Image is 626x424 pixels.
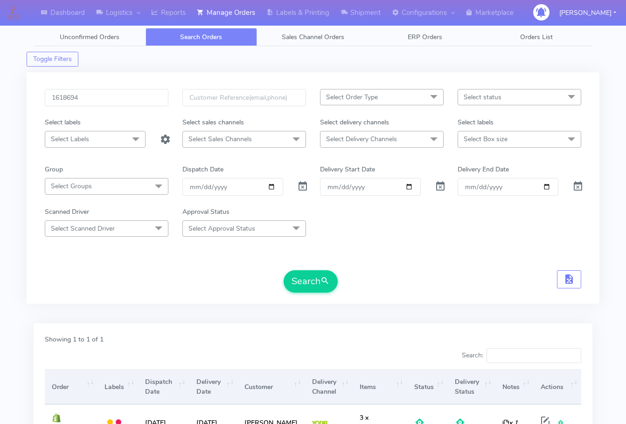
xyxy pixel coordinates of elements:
[326,135,397,144] span: Select Delivery Channels
[188,224,255,233] span: Select Approval Status
[464,135,508,144] span: Select Box size
[534,369,581,404] th: Actions: activate to sort column ascending
[353,369,407,404] th: Items: activate to sort column ascending
[182,207,230,217] label: Approval Status
[45,369,97,404] th: Order: activate to sort column ascending
[138,369,189,404] th: Dispatch Date: activate to sort column ascending
[305,369,353,404] th: Delivery Channel: activate to sort column ascending
[282,33,344,41] span: Sales Channel Orders
[320,164,375,174] label: Delivery Start Date
[495,369,534,404] th: Notes: activate to sort column ascending
[464,93,501,102] span: Select status
[180,33,222,41] span: Search Orders
[552,3,623,22] button: [PERSON_NAME]
[284,270,338,293] button: Search
[182,89,306,106] input: Customer Reference(email,phone)
[52,413,61,423] img: shopify.png
[34,28,592,46] ul: Tabs
[182,117,244,127] label: Select sales channels
[188,135,252,144] span: Select Sales Channels
[326,93,378,102] span: Select Order Type
[448,369,495,404] th: Delivery Status: activate to sort column ascending
[51,135,89,144] span: Select Labels
[27,52,78,67] button: Toggle Filters
[189,369,238,404] th: Delivery Date: activate to sort column ascending
[458,117,494,127] label: Select labels
[520,33,553,41] span: Orders List
[237,369,305,404] th: Customer: activate to sort column ascending
[45,89,168,106] input: Order Id
[462,348,581,363] label: Search:
[458,164,509,174] label: Delivery End Date
[45,207,89,217] label: Scanned Driver
[97,369,138,404] th: Labels: activate to sort column ascending
[408,33,442,41] span: ERP Orders
[45,335,104,344] label: Showing 1 to 1 of 1
[320,117,389,127] label: Select delivery channels
[45,117,81,127] label: Select labels
[45,164,63,174] label: Group
[407,369,447,404] th: Status: activate to sort column ascending
[51,182,92,191] span: Select Groups
[182,164,223,174] label: Dispatch Date
[51,224,115,233] span: Select Scanned Driver
[60,33,119,41] span: Unconfirmed Orders
[487,348,581,363] input: Search:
